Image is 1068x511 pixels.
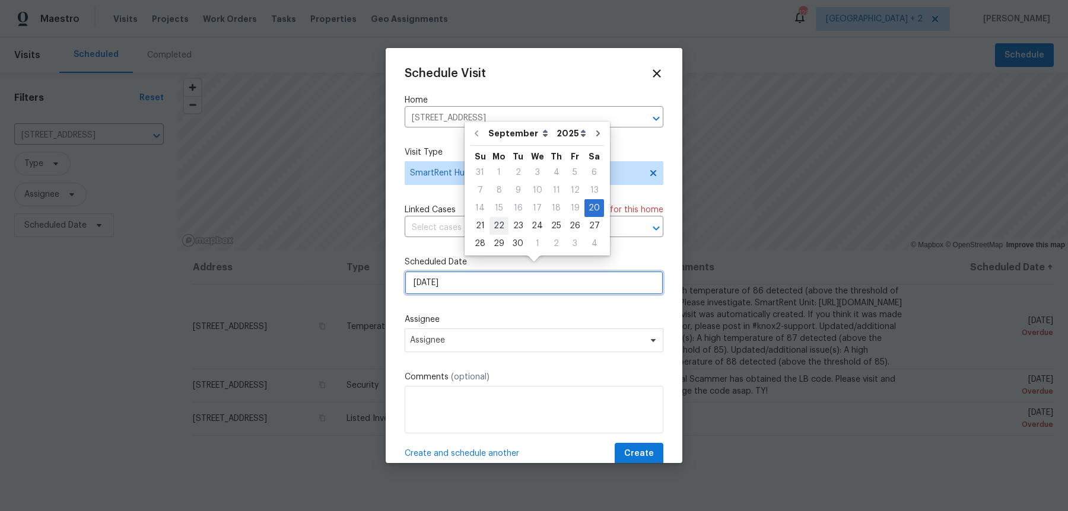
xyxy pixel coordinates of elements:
div: Thu Sep 25 2025 [547,217,565,235]
div: 31 [471,164,490,181]
div: Fri Sep 19 2025 [565,199,584,217]
div: Sat Sep 20 2025 [584,199,604,217]
abbr: Friday [571,152,579,161]
div: 27 [584,218,604,234]
div: 4 [547,164,565,181]
div: Tue Sep 30 2025 [508,235,527,253]
div: Thu Sep 18 2025 [547,199,565,217]
label: Scheduled Date [405,256,663,268]
div: Fri Sep 12 2025 [565,181,584,199]
span: Schedule Visit [405,68,486,79]
span: Assignee [410,336,643,345]
div: Sat Sep 13 2025 [584,181,604,199]
button: Open [648,220,665,237]
button: Go to previous month [468,122,485,145]
div: Tue Sep 09 2025 [508,181,527,199]
div: 18 [547,200,565,216]
button: Create [615,443,663,465]
div: 14 [471,200,490,216]
div: Sun Sep 21 2025 [471,217,490,235]
div: 22 [490,218,508,234]
div: Mon Sep 01 2025 [490,164,508,181]
label: Home [405,94,663,106]
div: Thu Oct 02 2025 [547,235,565,253]
abbr: Sunday [475,152,486,161]
div: 17 [527,200,547,216]
div: 30 [508,235,527,252]
div: Mon Sep 15 2025 [490,199,508,217]
div: 6 [584,164,604,181]
abbr: Monday [492,152,506,161]
div: Sat Sep 06 2025 [584,164,604,181]
div: Mon Sep 29 2025 [490,235,508,253]
div: Wed Oct 01 2025 [527,235,547,253]
div: Thu Sep 11 2025 [547,181,565,199]
div: 24 [527,218,547,234]
div: 9 [508,182,527,199]
div: 15 [490,200,508,216]
div: Fri Sep 26 2025 [565,217,584,235]
div: Fri Sep 05 2025 [565,164,584,181]
div: 21 [471,218,490,234]
button: Go to next month [589,122,607,145]
span: SmartRent Hub Offline [410,167,641,179]
div: Mon Sep 08 2025 [490,181,508,199]
input: Enter in an address [405,109,630,127]
div: 23 [508,218,527,234]
span: Create and schedule another [405,448,519,459]
div: 20 [584,200,604,216]
input: Select cases [405,219,630,237]
div: Mon Sep 22 2025 [490,217,508,235]
div: 25 [547,218,565,234]
div: 11 [547,182,565,199]
div: 26 [565,218,584,234]
label: Visit Type [405,146,663,158]
div: 2 [508,164,527,181]
div: Wed Sep 03 2025 [527,164,547,181]
div: 4 [584,235,604,252]
span: Close [650,67,663,80]
div: 8 [490,182,508,199]
input: M/D/YYYY [405,271,663,295]
abbr: Saturday [589,152,600,161]
div: Sat Oct 04 2025 [584,235,604,253]
div: Sun Sep 14 2025 [471,199,490,217]
div: 1 [490,164,508,181]
select: Year [554,124,589,142]
div: Tue Sep 23 2025 [508,217,527,235]
abbr: Wednesday [531,152,544,161]
span: Linked Cases [405,204,456,216]
div: Wed Sep 24 2025 [527,217,547,235]
label: Assignee [405,314,663,325]
div: Wed Sep 10 2025 [527,181,547,199]
select: Month [485,124,554,142]
div: 28 [471,235,490,252]
div: 12 [565,182,584,199]
div: Sat Sep 27 2025 [584,217,604,235]
div: 3 [527,164,547,181]
div: 2 [547,235,565,252]
div: 3 [565,235,584,252]
div: Tue Sep 16 2025 [508,199,527,217]
div: 10 [527,182,547,199]
span: (optional) [451,373,490,381]
div: Tue Sep 02 2025 [508,164,527,181]
abbr: Thursday [551,152,562,161]
label: Comments [405,371,663,383]
div: Sun Sep 07 2025 [471,181,490,199]
div: Sun Sep 28 2025 [471,235,490,253]
div: 5 [565,164,584,181]
span: Create [624,446,654,461]
div: Sun Aug 31 2025 [471,164,490,181]
div: Fri Oct 03 2025 [565,235,584,253]
div: 13 [584,182,604,199]
div: Wed Sep 17 2025 [527,199,547,217]
div: 16 [508,200,527,216]
div: 19 [565,200,584,216]
abbr: Tuesday [513,152,523,161]
div: Thu Sep 04 2025 [547,164,565,181]
div: 1 [527,235,547,252]
div: 7 [471,182,490,199]
div: 29 [490,235,508,252]
button: Open [648,110,665,127]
